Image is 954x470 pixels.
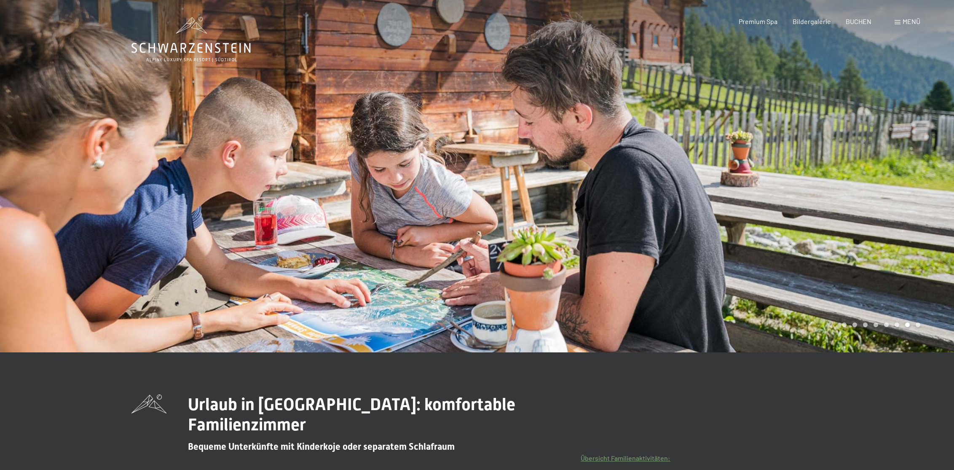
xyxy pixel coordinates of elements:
span: Menü [903,17,920,25]
span: Urlaub in [GEOGRAPHIC_DATA]: komfortable Familienzimmer [188,395,515,435]
div: Carousel Page 8 [916,322,920,327]
span: Bequeme Unterkünfte mit Kinderkoje oder separatem Schlafraum [188,441,455,452]
div: Carousel Page 3 [863,322,868,327]
a: Bildergalerie [793,17,831,25]
div: Carousel Page 6 [895,322,899,327]
div: Carousel Page 1 [842,322,847,327]
div: Carousel Pagination [839,322,920,327]
div: Carousel Page 7 (Current Slide) [905,322,910,327]
div: Carousel Page 4 [874,322,878,327]
a: Premium Spa [739,17,777,25]
div: Carousel Page 2 [852,322,857,327]
a: Übersicht Familienaktivitäten: [581,454,670,462]
a: BUCHEN [846,17,871,25]
div: Carousel Page 5 [884,322,889,327]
